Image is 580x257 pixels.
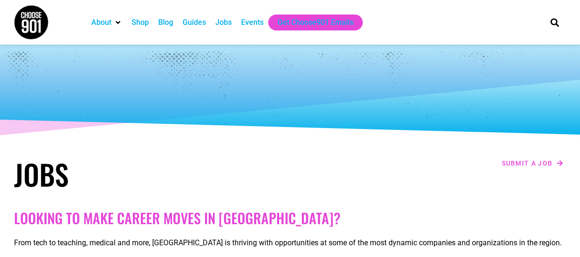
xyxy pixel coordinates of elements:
[14,210,566,227] h2: Looking to make career moves in [GEOGRAPHIC_DATA]?
[502,160,553,166] span: Submit a job
[132,17,149,28] a: Shop
[14,237,566,249] p: From tech to teaching, medical and more, [GEOGRAPHIC_DATA] is thriving with opportunities at some...
[215,17,232,28] a: Jobs
[91,17,111,28] a: About
[278,17,353,28] a: Get Choose901 Emails
[547,15,562,30] div: Search
[183,17,206,28] a: Guides
[499,157,566,169] a: Submit a job
[87,15,127,30] div: About
[87,15,534,30] nav: Main nav
[14,157,286,191] h1: Jobs
[158,17,173,28] a: Blog
[241,17,264,28] a: Events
